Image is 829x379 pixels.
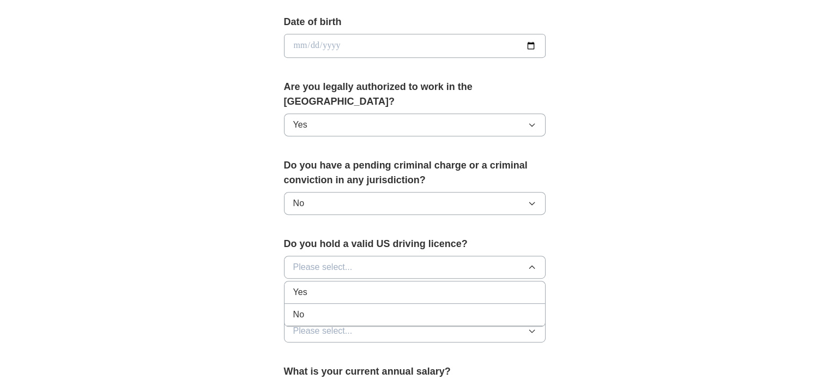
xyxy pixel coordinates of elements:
[284,364,546,379] label: What is your current annual salary?
[284,158,546,188] label: Do you have a pending criminal charge or a criminal conviction in any jurisdiction?
[284,256,546,279] button: Please select...
[284,15,546,29] label: Date of birth
[284,237,546,251] label: Do you hold a valid US driving licence?
[284,113,546,136] button: Yes
[293,197,304,210] span: No
[284,320,546,342] button: Please select...
[293,261,353,274] span: Please select...
[284,192,546,215] button: No
[293,308,304,321] span: No
[284,80,546,109] label: Are you legally authorized to work in the [GEOGRAPHIC_DATA]?
[293,324,353,338] span: Please select...
[293,118,307,131] span: Yes
[293,286,307,299] span: Yes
